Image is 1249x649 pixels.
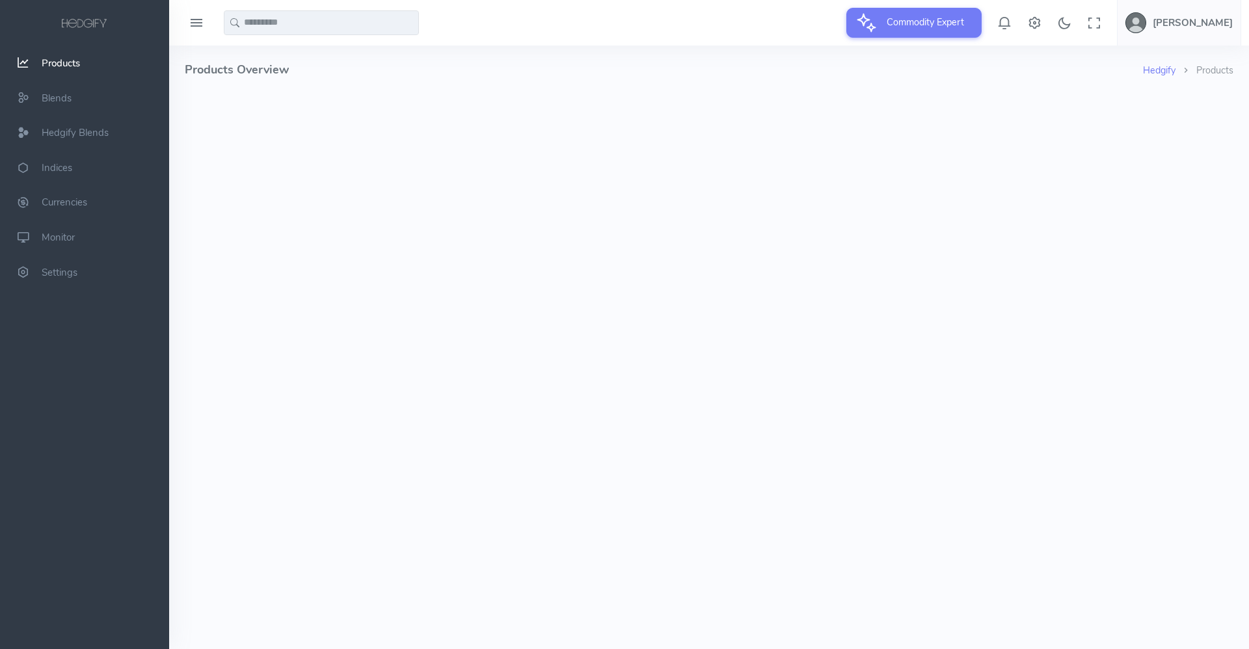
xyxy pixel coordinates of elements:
span: Indices [42,161,72,174]
img: user-image [1125,12,1146,33]
span: Blends [42,92,72,105]
a: Hedgify [1143,64,1175,77]
span: Currencies [42,196,87,209]
h4: Products Overview [185,46,1143,94]
h5: [PERSON_NAME] [1153,18,1233,28]
span: Commodity Expert [879,8,972,36]
span: Settings [42,266,77,279]
li: Products [1175,64,1233,78]
button: Commodity Expert [846,8,982,38]
a: Commodity Expert [846,16,982,29]
span: Hedgify Blends [42,126,109,139]
span: Products [42,57,80,70]
img: logo [59,17,110,31]
span: Monitor [42,231,75,244]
